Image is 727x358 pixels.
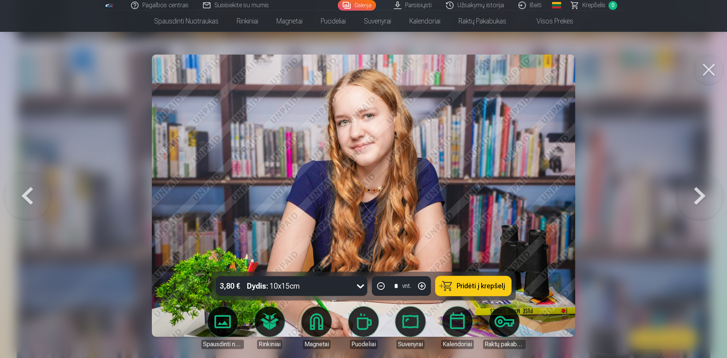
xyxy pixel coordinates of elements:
a: Raktų pakabukas [483,306,526,349]
strong: Dydis : [247,281,268,291]
div: Raktų pakabukas [483,340,526,349]
a: Suvenyrai [355,11,400,32]
a: Puodeliai [312,11,355,32]
a: Kalendoriai [436,306,479,349]
div: Spausdinti nuotraukas [201,340,244,349]
span: Krepšelis [582,1,605,10]
div: Suvenyrai [396,340,424,349]
div: Puodeliai [350,340,378,349]
a: Spausdinti nuotraukas [201,306,244,349]
div: Magnetai [303,340,331,349]
a: Magnetai [267,11,312,32]
a: Suvenyrai [389,306,432,349]
a: Rinkiniai [228,11,267,32]
div: Kalendoriai [441,340,474,349]
span: 0 [608,1,617,10]
a: Visos prekės [515,11,582,32]
a: Kalendoriai [400,11,449,32]
span: Pridėti į krepšelį [457,283,505,289]
a: Magnetai [295,306,338,349]
a: Spausdinti nuotraukas [145,11,228,32]
div: Rinkiniai [257,340,282,349]
div: 3,80 € [216,276,244,296]
a: Raktų pakabukas [449,11,515,32]
img: /fa2 [105,3,114,8]
a: Puodeliai [342,306,385,349]
button: Pridėti į krepšelį [435,276,511,296]
div: 10x15cm [247,276,300,296]
a: Rinkiniai [248,306,291,349]
div: vnt. [402,281,411,291]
